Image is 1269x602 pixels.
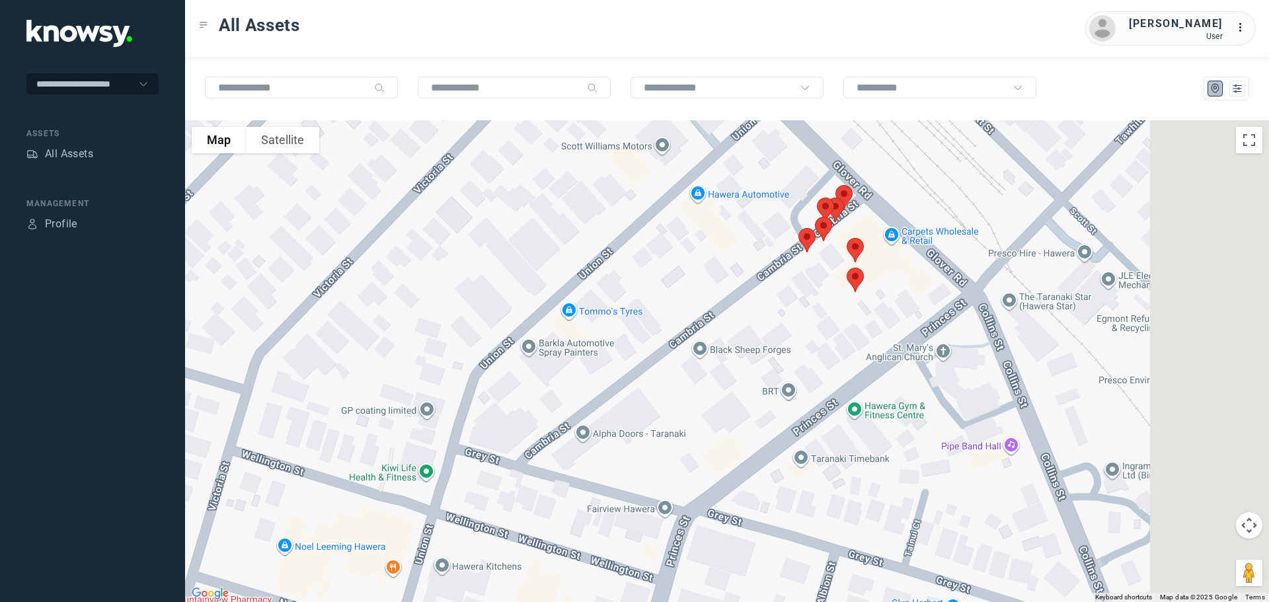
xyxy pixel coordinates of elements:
[192,127,246,153] button: Show street map
[246,127,319,153] button: Show satellite imagery
[1236,127,1262,153] button: Toggle fullscreen view
[26,216,77,232] a: ProfileProfile
[1236,560,1262,586] button: Drag Pegman onto the map to open Street View
[1237,22,1250,32] tspan: ...
[1129,32,1223,41] div: User
[45,146,93,162] div: All Assets
[1160,593,1237,601] span: Map data ©2025 Google
[26,198,159,209] div: Management
[188,585,232,602] a: Open this area in Google Maps (opens a new window)
[1236,20,1252,36] div: :
[1089,15,1116,42] img: avatar.png
[1095,593,1152,602] button: Keyboard shortcuts
[26,148,38,160] div: Assets
[374,83,385,93] div: Search
[26,128,159,139] div: Assets
[219,13,300,37] span: All Assets
[1210,83,1221,94] div: Map
[1236,512,1262,539] button: Map camera controls
[1129,16,1223,32] div: [PERSON_NAME]
[587,83,597,93] div: Search
[26,20,132,47] img: Application Logo
[188,585,232,602] img: Google
[26,218,38,230] div: Profile
[45,216,77,232] div: Profile
[26,146,93,162] a: AssetsAll Assets
[1231,83,1243,94] div: List
[1236,20,1252,38] div: :
[199,20,208,30] div: Toggle Menu
[1245,593,1265,601] a: Terms (opens in new tab)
